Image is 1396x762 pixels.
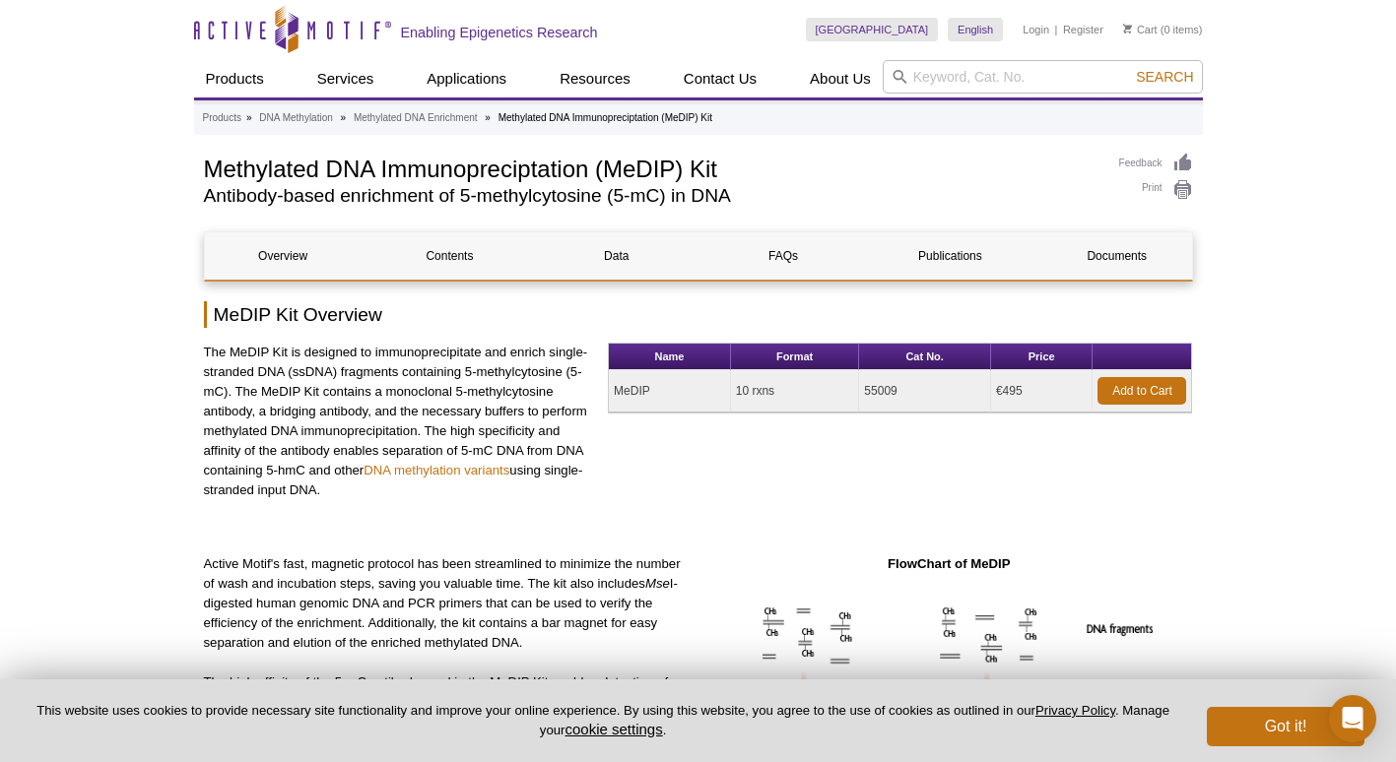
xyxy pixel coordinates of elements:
[1119,153,1193,174] a: Feedback
[806,18,939,41] a: [GEOGRAPHIC_DATA]
[415,60,518,97] a: Applications
[859,344,991,370] th: Cat No.
[371,232,528,280] a: Contents
[859,370,991,413] td: 55009
[538,232,695,280] a: Data
[194,60,276,97] a: Products
[485,112,491,123] li: »
[548,60,642,97] a: Resources
[32,702,1174,739] p: This website uses cookies to provide necessary site functionality and improve your online experie...
[645,576,670,591] em: Mse
[259,109,332,127] a: DNA Methylation
[341,112,347,123] li: »
[609,344,731,370] th: Name
[565,721,662,737] button: cookie settings
[883,60,1203,94] input: Keyword, Cat. No.
[364,463,509,477] a: DNA methylation variants
[204,343,594,500] p: The MeDIP Kit is designed to immunoprecipitate and enrich single-stranded DNA (ssDNA) fragments c...
[609,370,731,413] td: MeDIP
[991,344,1094,370] th: Price
[1130,68,1199,86] button: Search
[305,60,386,97] a: Services
[246,112,252,123] li: »
[204,301,1193,328] h2: MeDIP Kit Overview
[1207,707,1364,746] button: Got it!
[704,232,861,280] a: FAQs
[731,344,860,370] th: Format
[1119,179,1193,201] a: Print
[204,153,1099,182] h1: Methylated DNA Immunopreciptation (MeDIP) Kit
[1035,703,1115,718] a: Privacy Policy
[1123,23,1158,36] a: Cart
[672,60,768,97] a: Contact Us
[991,370,1094,413] td: €495
[872,232,1029,280] a: Publications
[948,18,1003,41] a: English
[1123,18,1203,41] li: (0 items)
[1329,695,1376,742] div: Open Intercom Messenger
[888,556,1011,571] strong: FlowChart of MeDIP
[1038,232,1195,280] a: Documents
[1097,377,1186,405] a: Add to Cart
[204,187,1099,205] h2: Antibody-based enrichment of 5-methylcytosine (5-mC) in DNA
[203,109,241,127] a: Products
[1136,69,1193,85] span: Search
[798,60,883,97] a: About Us
[1063,23,1103,36] a: Register
[204,554,692,653] p: Active Motif's fast, magnetic protocol has been streamlined to minimize the number of wash and in...
[499,112,712,123] li: Methylated DNA Immunopreciptation (MeDIP) Kit
[354,109,478,127] a: Methylated DNA Enrichment
[1055,18,1058,41] li: |
[1123,24,1132,33] img: Your Cart
[401,24,598,41] h2: Enabling Epigenetics Research
[205,232,362,280] a: Overview
[1023,23,1049,36] a: Login
[731,370,860,413] td: 10 rxns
